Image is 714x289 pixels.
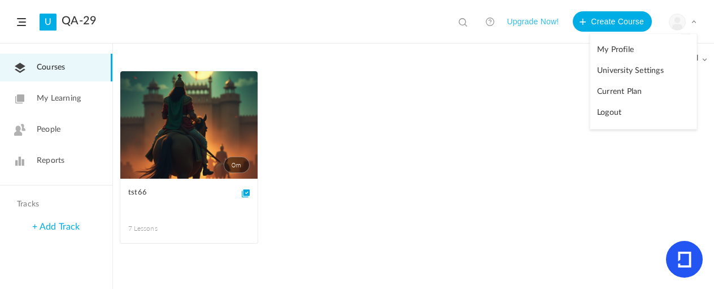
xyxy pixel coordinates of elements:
a: My Profile [590,40,696,61]
a: 0m [120,71,258,179]
span: People [37,124,60,136]
span: My Learning [37,93,81,105]
a: University Settings [590,61,696,81]
a: QA-29 [62,14,97,28]
button: Create Course [573,11,652,32]
img: user-image.png [669,14,685,30]
span: 7 Lessons [128,223,189,234]
a: Logout [590,102,696,123]
span: 0m [224,157,250,173]
a: U [40,14,56,31]
a: tst66 [128,187,250,212]
span: tst66 [128,187,233,199]
a: Current Plan [590,81,696,102]
h4: Tracks [17,200,93,209]
button: Upgrade Now! [507,11,559,32]
span: Reports [37,155,64,167]
span: Courses [37,62,65,74]
span: all [689,54,707,63]
a: + Add Track [32,222,80,231]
